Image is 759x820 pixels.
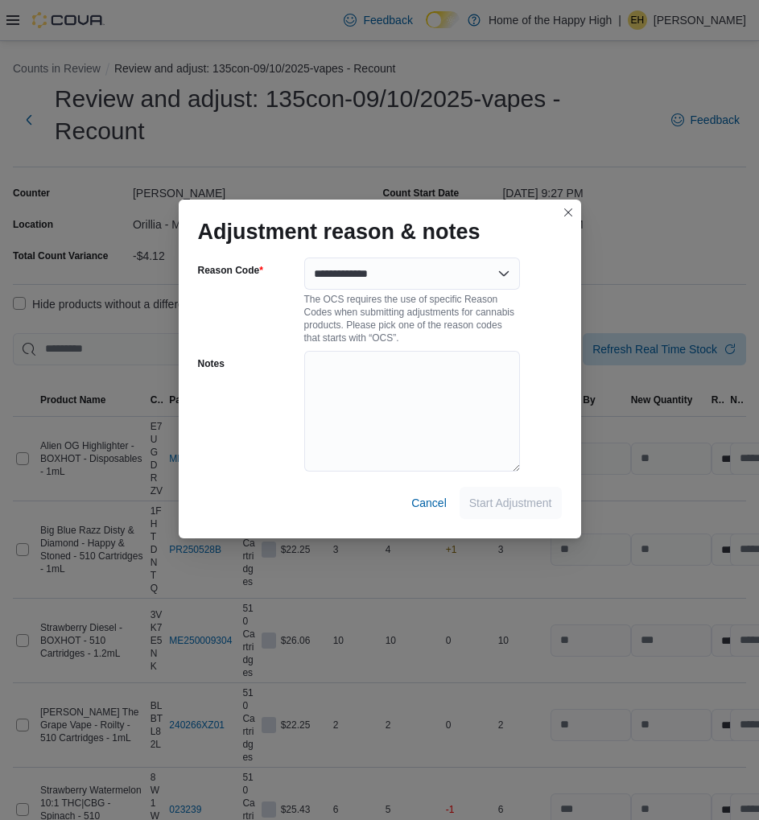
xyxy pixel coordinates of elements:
span: Start Adjustment [469,495,552,511]
div: The OCS requires the use of specific Reason Codes when submitting adjustments for cannabis produc... [304,290,520,344]
button: Closes this modal window [559,203,578,222]
label: Reason Code [198,264,263,277]
button: Cancel [405,487,453,519]
label: Notes [198,357,225,370]
span: Cancel [411,495,447,511]
button: Start Adjustment [460,487,562,519]
h1: Adjustment reason & notes [198,219,481,245]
